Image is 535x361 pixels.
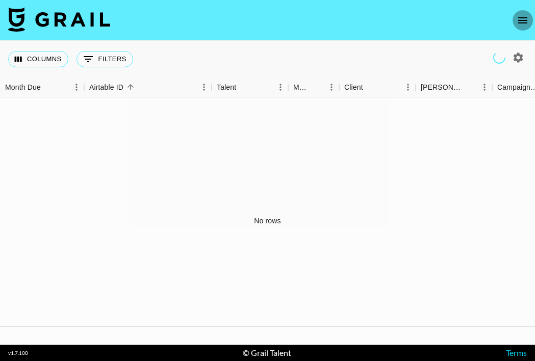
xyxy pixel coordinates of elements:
div: Airtable ID [84,78,212,97]
div: Client [344,78,363,97]
div: v 1.7.100 [8,350,28,356]
button: Menu [400,80,416,95]
a: Terms [506,348,527,357]
button: Sort [236,80,250,94]
div: Talent [212,78,288,97]
button: Menu [196,80,212,95]
button: Sort [463,80,477,94]
div: Talent [217,78,236,97]
div: [PERSON_NAME] [421,78,463,97]
button: open drawer [513,10,533,31]
div: Month Due [5,78,41,97]
button: Sort [123,80,138,94]
div: Manager [288,78,339,97]
div: © Grail Talent [243,348,291,358]
div: Manager [293,78,310,97]
img: Grail Talent [8,7,110,32]
div: Booker [416,78,492,97]
button: Menu [69,80,84,95]
button: Show filters [77,51,133,67]
button: Sort [363,80,377,94]
button: Menu [273,80,288,95]
div: Client [339,78,416,97]
button: Sort [41,80,55,94]
button: Menu [324,80,339,95]
span: Refreshing managers, users, talent, clients, campaigns... [493,51,505,64]
div: Airtable ID [89,78,123,97]
button: Sort [310,80,324,94]
button: Menu [477,80,492,95]
button: Select columns [8,51,68,67]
